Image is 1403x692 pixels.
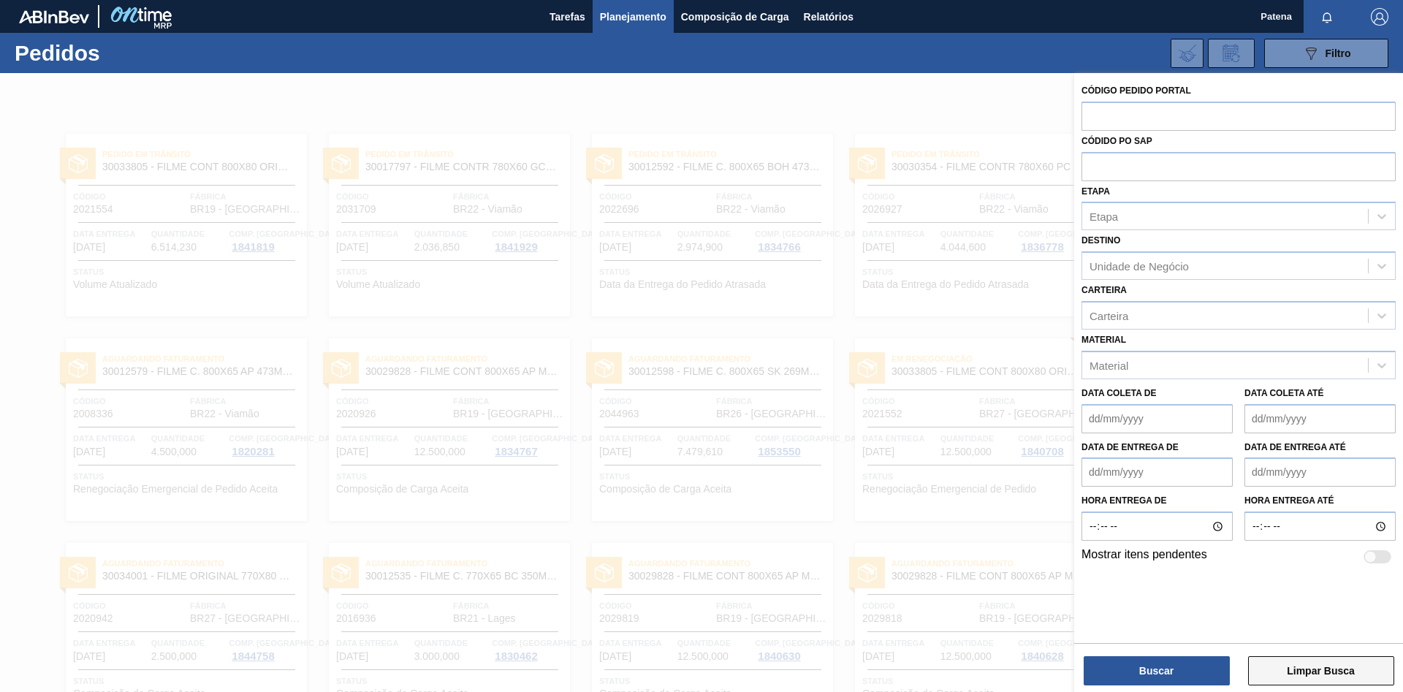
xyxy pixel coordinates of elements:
[1244,490,1396,512] label: Hora entrega até
[1081,235,1120,246] label: Destino
[1304,7,1350,27] button: Notificações
[1208,39,1255,68] div: Solicitação de Revisão de Pedidos
[1081,457,1233,487] input: dd/mm/yyyy
[1371,8,1388,26] img: Logout
[600,8,666,26] span: Planejamento
[1081,404,1233,433] input: dd/mm/yyyy
[1081,490,1233,512] label: Hora entrega de
[550,8,585,26] span: Tarefas
[804,8,853,26] span: Relatórios
[1171,39,1204,68] div: Importar Negociações dos Pedidos
[1090,260,1189,273] div: Unidade de Negócio
[1081,548,1207,566] label: Mostrar itens pendentes
[1081,85,1191,96] label: Código Pedido Portal
[1244,442,1346,452] label: Data de Entrega até
[1244,388,1323,398] label: Data coleta até
[681,8,789,26] span: Composição de Carga
[1244,457,1396,487] input: dd/mm/yyyy
[19,10,89,23] img: TNhmsLtSVTkK8tSr43FrP2fwEKptu5GPRR3wAAAABJRU5ErkJggg==
[1264,39,1388,68] button: Filtro
[1081,285,1127,295] label: Carteira
[1081,136,1152,146] label: Códido PO SAP
[1090,210,1118,223] div: Etapa
[1081,186,1110,197] label: Etapa
[1244,404,1396,433] input: dd/mm/yyyy
[15,45,233,61] h1: Pedidos
[1090,359,1128,371] div: Material
[1090,309,1128,322] div: Carteira
[1081,388,1156,398] label: Data coleta de
[1081,442,1179,452] label: Data de Entrega de
[1326,47,1351,59] span: Filtro
[1081,335,1126,345] label: Material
